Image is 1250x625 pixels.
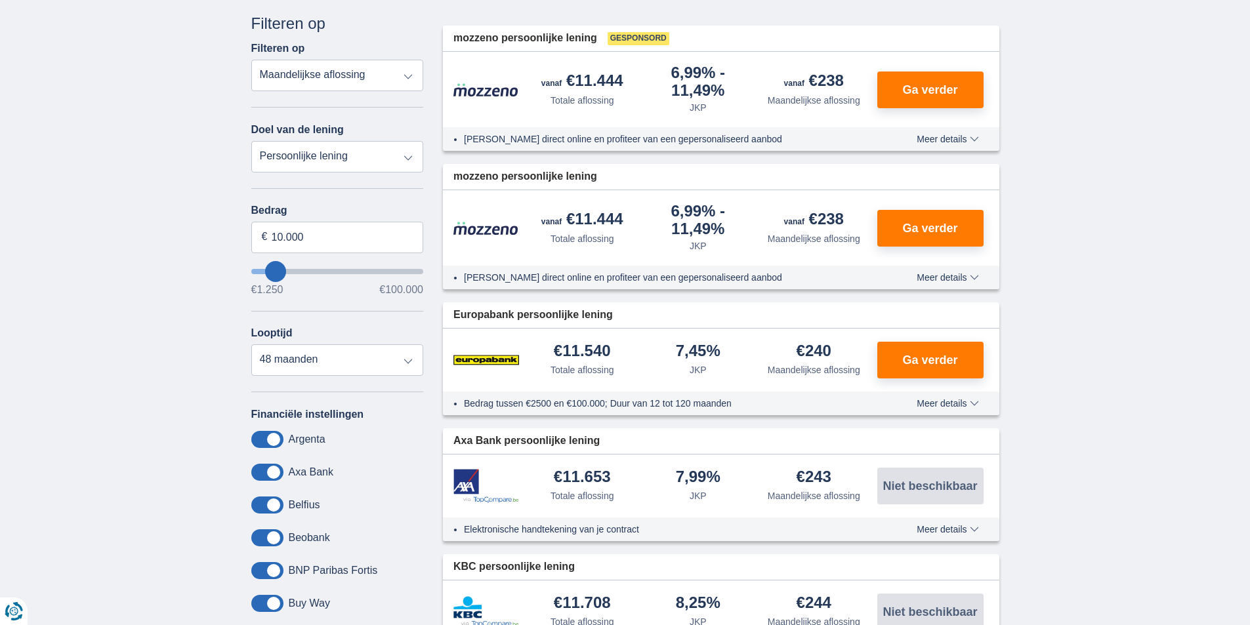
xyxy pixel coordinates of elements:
[541,211,623,230] div: €11.444
[676,595,720,613] div: 8,25%
[453,83,519,97] img: product.pl.alt Mozzeno
[554,343,611,361] div: €11.540
[902,354,957,366] span: Ga verder
[453,308,613,323] span: Europabank persoonlijke lening
[551,232,614,245] div: Totale aflossing
[902,84,957,96] span: Ga verder
[646,203,751,237] div: 6,99%
[690,101,707,114] div: JKP
[289,466,333,478] label: Axa Bank
[554,469,611,487] div: €11.653
[551,94,614,107] div: Totale aflossing
[551,489,614,502] div: Totale aflossing
[551,363,614,376] div: Totale aflossing
[464,523,869,536] li: Elektronische handtekening van je contract
[554,595,611,613] div: €11.708
[877,71,984,108] button: Ga verder
[690,363,707,376] div: JKP
[251,285,283,295] span: €1.250
[917,273,978,282] span: Meer details
[768,489,860,502] div: Maandelijkse aflossing
[797,469,831,487] div: €243
[797,343,831,361] div: €240
[877,342,984,378] button: Ga verder
[251,124,344,136] label: Doel van de lening
[453,169,597,184] span: mozzeno persoonlijke lening
[289,499,320,511] label: Belfius
[251,205,424,216] label: Bedrag
[608,32,669,45] span: Gesponsord
[453,559,575,575] span: KBC persoonlijke lening
[262,230,268,245] span: €
[464,271,869,284] li: [PERSON_NAME] direct online en profiteer van een gepersonaliseerd aanbod
[453,433,600,449] span: Axa Bank persoonlijke lening
[251,327,293,339] label: Looptijd
[289,597,330,609] label: Buy Way
[289,532,330,544] label: Beobank
[289,565,378,576] label: BNP Paribas Fortis
[676,343,720,361] div: 7,45%
[907,398,988,409] button: Meer details
[907,134,988,144] button: Meer details
[453,469,519,504] img: product.pl.alt Axa Bank
[676,469,720,487] div: 7,99%
[797,595,831,613] div: €244
[883,606,977,618] span: Niet beschikbaar
[784,73,844,91] div: €238
[464,397,869,410] li: Bedrag tussen €2500 en €100.000; Duur van 12 tot 120 maanden
[251,409,364,420] label: Financiële instellingen
[453,31,597,46] span: mozzeno persoonlijke lening
[289,433,325,445] label: Argenta
[877,210,984,247] button: Ga verder
[784,211,844,230] div: €238
[453,344,519,376] img: product.pl.alt Europabank
[877,468,984,504] button: Niet beschikbaar
[690,489,707,502] div: JKP
[464,132,869,146] li: [PERSON_NAME] direct online en profiteer van een gepersonaliseerd aanbod
[251,43,305,54] label: Filteren op
[768,232,860,245] div: Maandelijkse aflossing
[902,222,957,234] span: Ga verder
[883,480,977,492] span: Niet beschikbaar
[917,399,978,408] span: Meer details
[917,134,978,144] span: Meer details
[907,524,988,534] button: Meer details
[541,73,623,91] div: €11.444
[646,65,751,98] div: 6,99%
[917,525,978,534] span: Meer details
[251,269,424,274] input: wantToBorrow
[453,221,519,235] img: product.pl.alt Mozzeno
[768,94,860,107] div: Maandelijkse aflossing
[768,363,860,376] div: Maandelijkse aflossing
[379,285,423,295] span: €100.000
[690,239,707,252] div: JKP
[907,272,988,283] button: Meer details
[251,12,424,35] div: Filteren op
